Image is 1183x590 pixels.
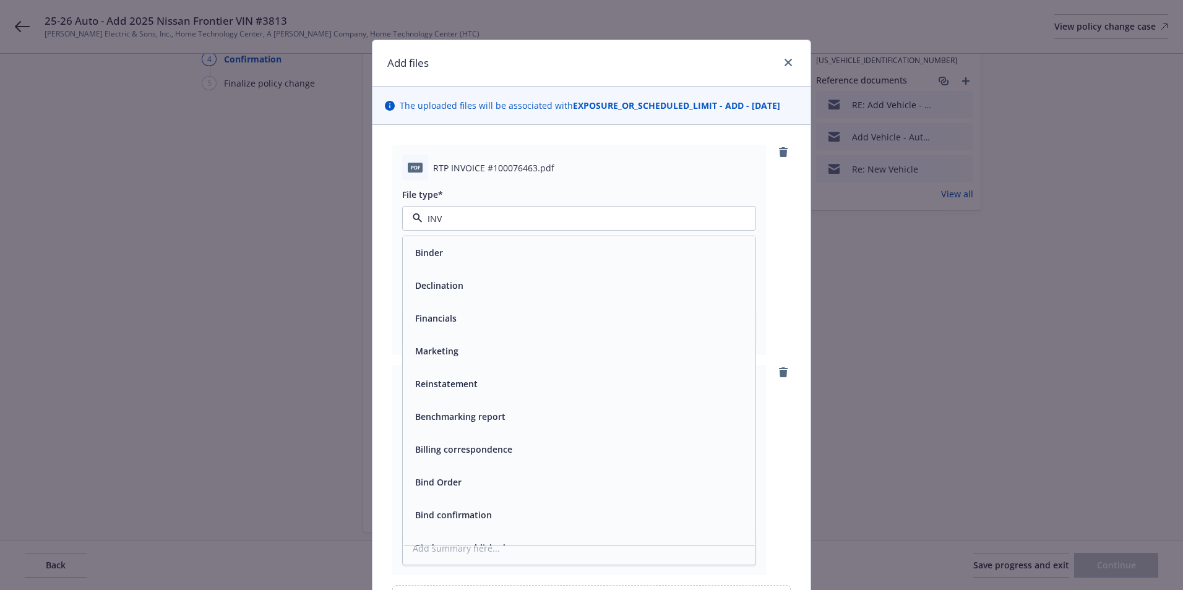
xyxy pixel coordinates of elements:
[433,161,554,174] span: RTP INVOICE #100076463.pdf
[415,476,462,489] button: Bind Order
[415,279,463,292] button: Declination
[415,508,492,521] button: Bind confirmation
[415,246,443,259] button: Binder
[415,377,478,390] button: Reinstatement
[402,189,443,200] span: File type*
[573,100,780,111] strong: EXPOSURE_OR_SCHEDULED_LIMIT - ADD - [DATE]
[415,443,512,456] button: Billing correspondence
[415,344,458,357] button: Marketing
[423,212,731,225] input: Filter by keyword
[776,145,791,160] a: remove
[400,99,780,112] span: The uploaded files will be associated with
[415,410,505,423] button: Benchmarking report
[415,541,505,554] button: Binder not-published
[387,55,429,71] h1: Add files
[781,55,796,70] a: close
[408,163,423,172] span: pdf
[415,312,457,325] button: Financials
[776,365,791,380] a: remove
